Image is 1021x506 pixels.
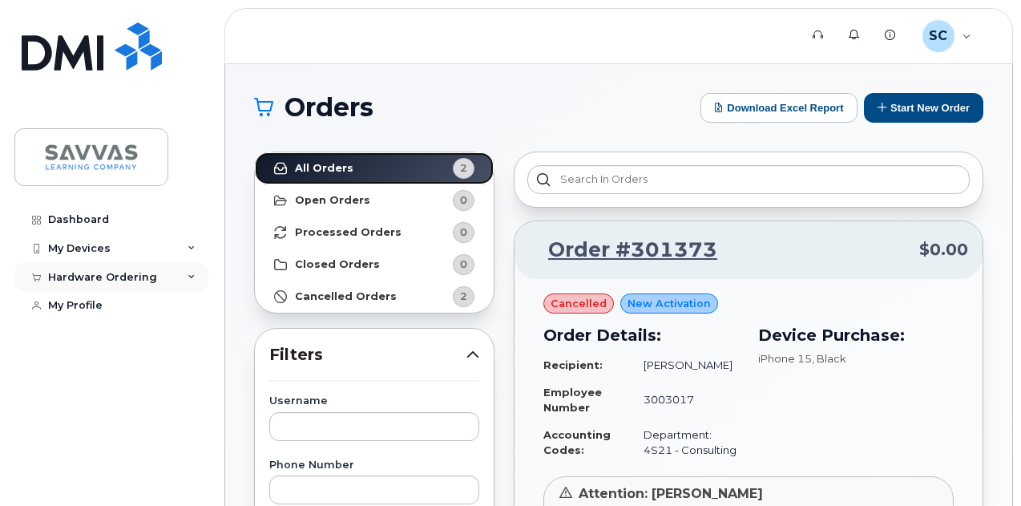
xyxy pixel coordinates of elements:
[269,343,466,366] span: Filters
[758,352,812,365] span: iPhone 15
[460,192,467,208] span: 0
[255,249,494,281] a: Closed Orders0
[579,486,763,501] span: Attention: [PERSON_NAME]
[543,358,603,371] strong: Recipient:
[551,296,607,311] span: cancelled
[700,93,858,123] button: Download Excel Report
[295,226,402,239] strong: Processed Orders
[919,238,968,261] span: $0.00
[758,323,954,347] h3: Device Purchase:
[295,290,397,303] strong: Cancelled Orders
[460,257,467,272] span: 0
[628,296,711,311] span: New Activation
[951,436,1009,494] iframe: Messenger Launcher
[269,396,479,407] label: Username
[629,421,739,463] td: Department: 4S21 - Consulting
[295,258,380,271] strong: Closed Orders
[255,281,494,313] a: Cancelled Orders2
[812,352,846,365] span: , Black
[629,351,739,379] td: [PERSON_NAME]
[255,152,494,184] a: All Orders2
[527,165,970,194] input: Search in orders
[629,378,739,421] td: 3003017
[543,428,611,456] strong: Accounting Codes:
[460,289,467,304] span: 2
[460,225,467,240] span: 0
[295,162,353,175] strong: All Orders
[460,160,467,176] span: 2
[255,184,494,217] a: Open Orders0
[255,217,494,249] a: Processed Orders0
[285,95,373,119] span: Orders
[543,323,739,347] h3: Order Details:
[529,236,717,265] a: Order #301373
[295,194,370,207] strong: Open Orders
[543,386,602,414] strong: Employee Number
[864,93,983,123] button: Start New Order
[269,460,479,471] label: Phone Number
